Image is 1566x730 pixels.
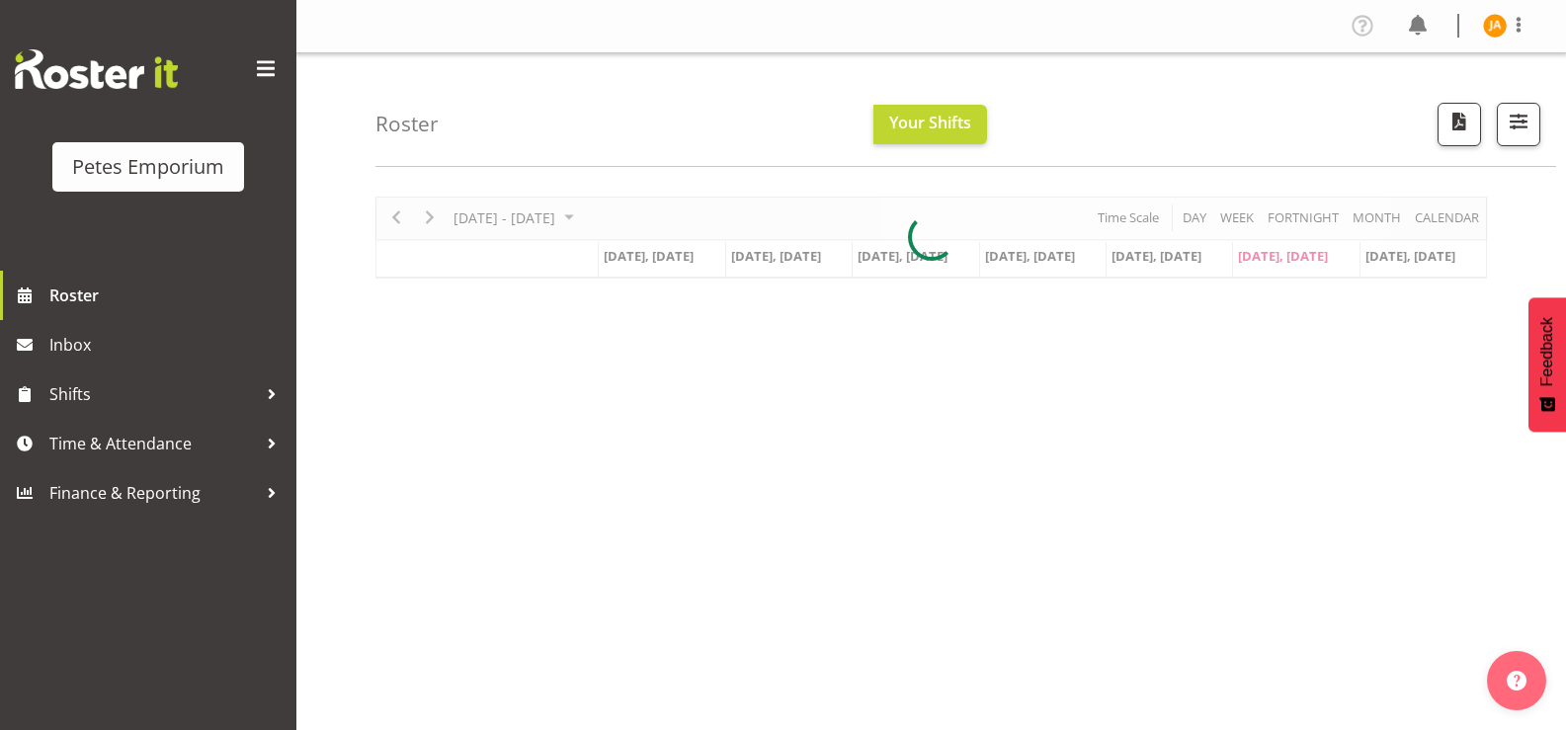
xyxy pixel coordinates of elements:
span: Time & Attendance [49,429,257,458]
span: Finance & Reporting [49,478,257,508]
img: Rosterit website logo [15,49,178,89]
button: Filter Shifts [1497,103,1540,146]
span: Your Shifts [889,112,971,133]
div: Petes Emporium [72,152,224,182]
span: Roster [49,281,287,310]
button: Feedback - Show survey [1528,297,1566,432]
img: help-xxl-2.png [1507,671,1526,690]
span: Inbox [49,330,287,360]
button: Your Shifts [873,105,987,144]
h4: Roster [375,113,439,135]
span: Shifts [49,379,257,409]
span: Feedback [1538,317,1556,386]
img: jeseryl-armstrong10788.jpg [1483,14,1507,38]
button: Download a PDF of the roster according to the set date range. [1438,103,1481,146]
